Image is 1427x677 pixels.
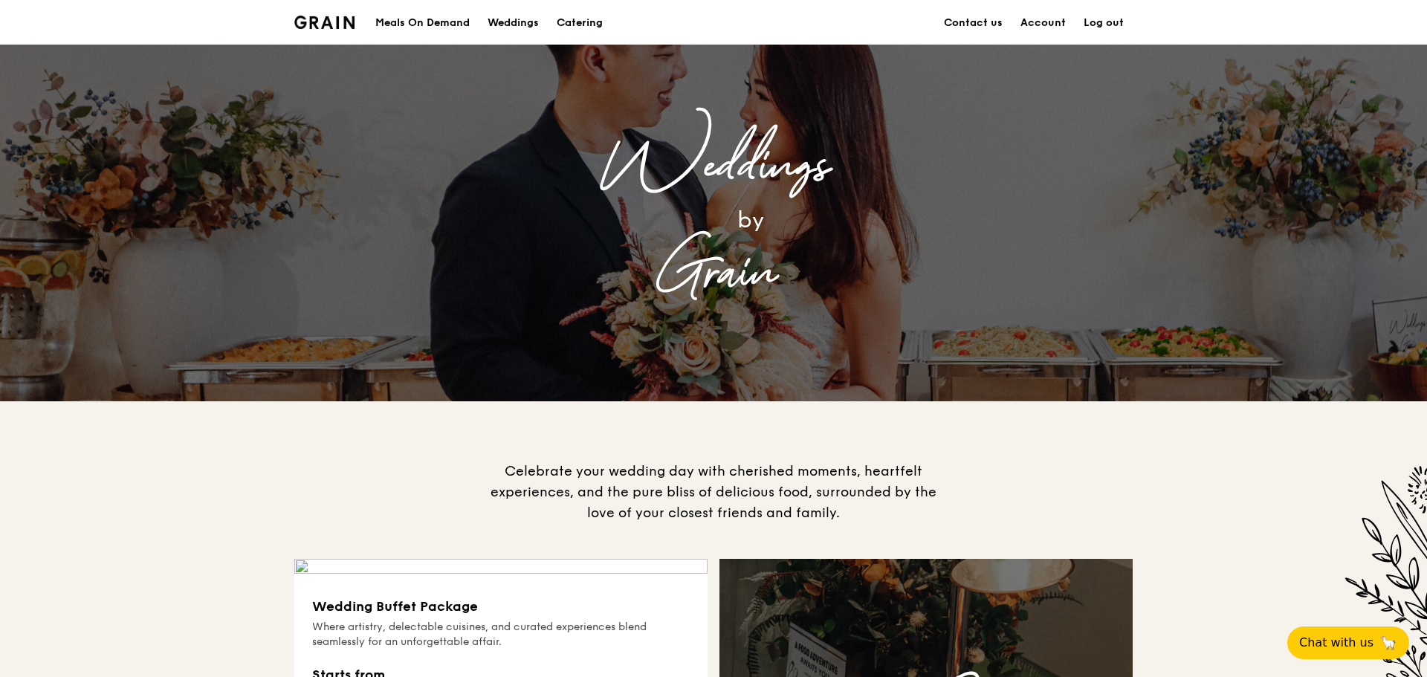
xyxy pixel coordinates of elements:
[294,16,355,29] img: Grain
[483,461,944,523] div: Celebrate your wedding day with cherished moments, heartfelt experiences, and the pure bliss of d...
[416,240,1011,307] div: Grain
[375,1,470,45] div: Meals On Demand
[1012,1,1075,45] a: Account
[479,1,548,45] a: Weddings
[488,1,539,45] div: Weddings
[557,1,603,45] div: Catering
[312,620,690,650] div: Where artistry, delectable cuisines, and curated experiences blend seamlessly for an unforgettabl...
[416,133,1011,200] div: Weddings
[491,200,1011,240] div: by
[1379,634,1397,652] span: 🦙
[1287,626,1409,659] button: Chat with us🦙
[1299,634,1373,652] span: Chat with us
[935,1,1012,45] a: Contact us
[312,596,690,617] h3: Wedding Buffet Package
[548,1,612,45] a: Catering
[1075,1,1133,45] a: Log out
